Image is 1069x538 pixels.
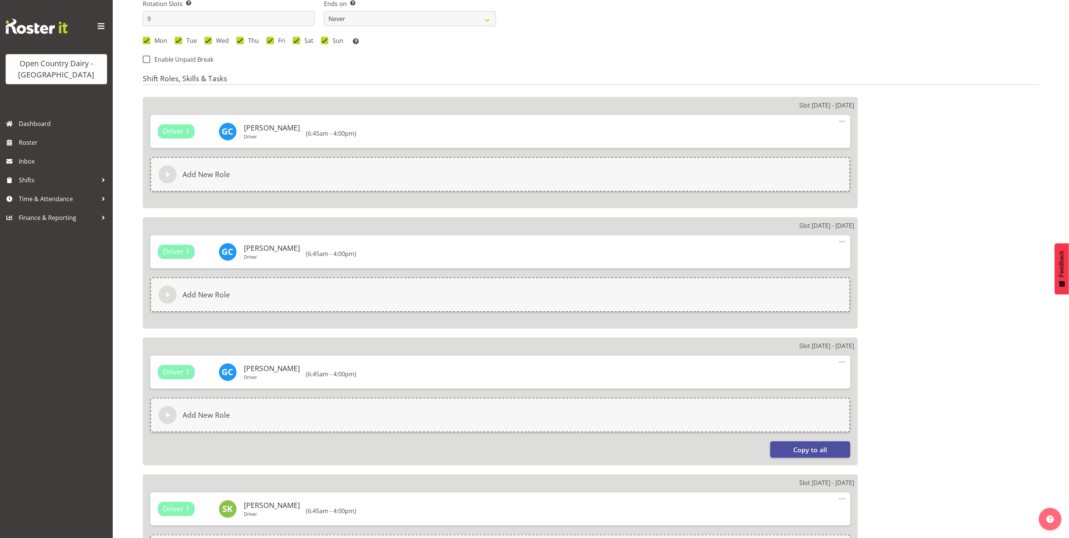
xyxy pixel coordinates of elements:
[244,37,259,44] span: Thu
[244,254,300,260] p: Driver
[244,244,300,252] h6: [PERSON_NAME]
[799,101,854,110] p: Slot [DATE] - [DATE]
[143,74,1039,85] h4: Shift Roles, Skills & Tasks
[163,503,190,514] span: Driver 1
[306,507,357,515] h6: (6:45am - 4:00pm)
[300,37,313,44] span: Sat
[212,37,229,44] span: Wed
[19,193,98,205] span: Time & Attendance
[306,370,357,378] h6: (6:45am - 4:00pm)
[799,478,854,487] p: Slot [DATE] - [DATE]
[163,367,190,377] span: Driver 1
[183,170,230,179] h6: Add New Role
[143,11,315,26] input: E.g. 7
[19,156,109,167] span: Inbox
[799,221,854,230] p: Slot [DATE] - [DATE]
[794,445,827,455] span: Copy to all
[799,341,854,350] p: Slot [DATE] - [DATE]
[183,290,230,299] h6: Add New Role
[19,174,98,186] span: Shifts
[182,37,197,44] span: Tue
[244,374,300,380] p: Driver
[1046,515,1054,523] img: help-xxl-2.png
[219,123,237,141] img: george-courtney7487.jpg
[19,137,109,148] span: Roster
[219,500,237,518] img: steffan-kennard9760.jpg
[183,411,230,420] h6: Add New Role
[244,364,300,373] h6: [PERSON_NAME]
[1055,243,1069,294] button: Feedback - Show survey
[163,246,190,257] span: Driver 1
[244,511,300,517] p: Driver
[19,212,98,223] span: Finance & Reporting
[150,37,167,44] span: Mon
[306,130,357,137] h6: (6:45am - 4:00pm)
[6,19,68,34] img: Rosterit website logo
[13,58,100,80] div: Open Country Dairy - [GEOGRAPHIC_DATA]
[274,37,285,44] span: Fri
[328,37,343,44] span: Sun
[163,126,190,137] span: Driver 1
[150,56,213,63] span: Enable Unpaid Break
[244,124,300,132] h6: [PERSON_NAME]
[770,441,850,458] button: Copy to all
[19,118,109,129] span: Dashboard
[306,250,357,258] h6: (6:45am - 4:00pm)
[244,501,300,509] h6: [PERSON_NAME]
[244,133,300,139] p: Driver
[219,363,237,381] img: george-courtney7487.jpg
[219,243,237,261] img: george-courtney7487.jpg
[1058,251,1065,277] span: Feedback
